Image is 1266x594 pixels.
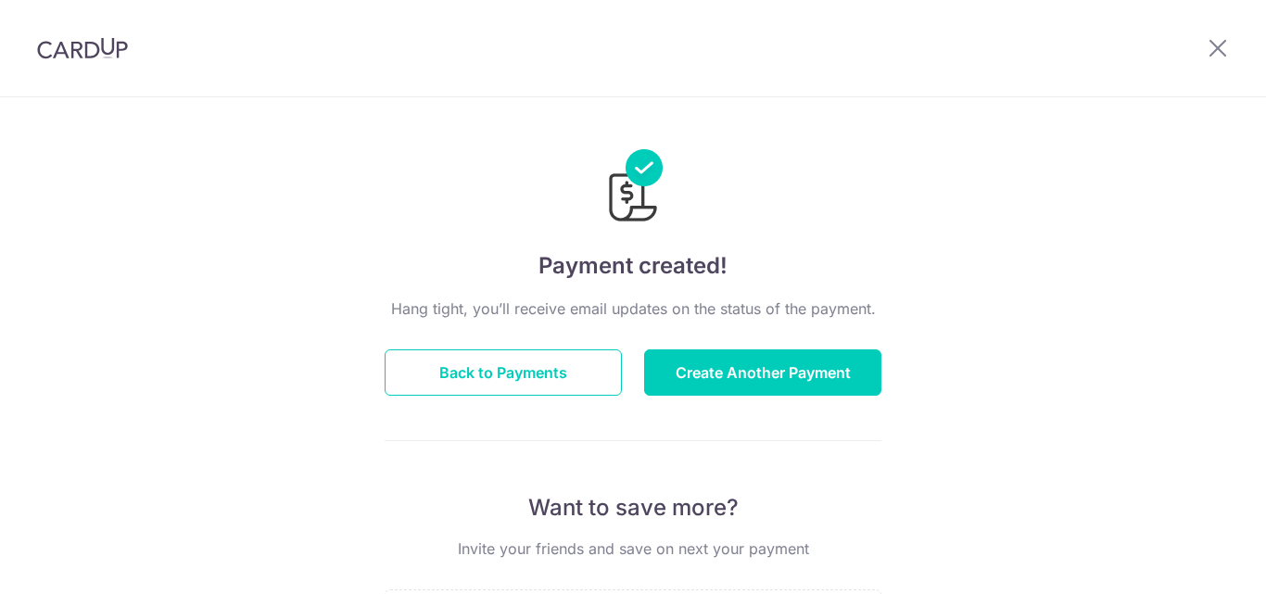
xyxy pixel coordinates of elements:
p: Want to save more? [385,493,881,523]
button: Back to Payments [385,349,622,396]
p: Hang tight, you’ll receive email updates on the status of the payment. [385,297,881,320]
iframe: Opens a widget where you can find more information [1147,538,1247,585]
h4: Payment created! [385,249,881,283]
img: CardUp [37,37,128,59]
button: Create Another Payment [644,349,881,396]
img: Payments [603,149,663,227]
p: Invite your friends and save on next your payment [385,537,881,560]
